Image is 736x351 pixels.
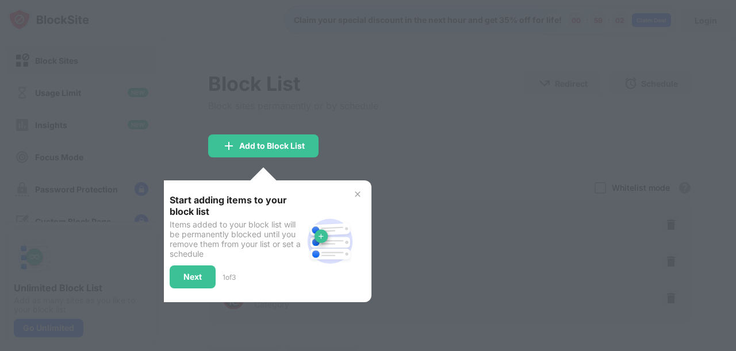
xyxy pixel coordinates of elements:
div: Add to Block List [239,141,305,151]
div: Next [183,272,202,281]
img: block-site.svg [302,214,358,269]
img: x-button.svg [353,190,362,199]
div: Start adding items to your block list [170,194,302,217]
div: 1 of 3 [223,273,236,281]
div: Items added to your block list will be permanently blocked until you remove them from your list o... [170,219,302,259]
